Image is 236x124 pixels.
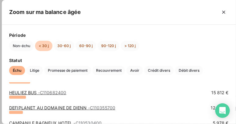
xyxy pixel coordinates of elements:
[9,66,25,75] button: Échu
[35,41,52,51] button: < 30 j
[215,103,230,118] div: Open Intercom Messenger
[44,66,91,75] button: Promesse de paiement
[9,41,34,51] button: Non-échu
[98,41,120,51] button: 90-120 j
[127,66,143,75] button: Avoir
[175,66,203,75] button: Débit divers
[121,41,139,51] button: > 120 j
[9,105,115,110] a: DEFIPLANET AU DOMAINE DE DIENN
[9,8,81,16] h5: Zoom sur ma balance âgée
[76,41,96,51] button: 60-90 j
[9,57,229,64] span: Statut
[38,90,66,95] span: - C110682400
[9,32,229,38] span: Période
[211,105,229,111] span: 12 974 €
[9,90,66,95] a: HEULIEZ BUS
[88,105,116,110] span: - C110355700
[26,66,43,75] button: Litige
[212,90,229,96] span: 15 812 €
[92,66,125,75] button: Recouvrement
[144,66,174,75] button: Crédit divers
[54,41,74,51] button: 30-60 j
